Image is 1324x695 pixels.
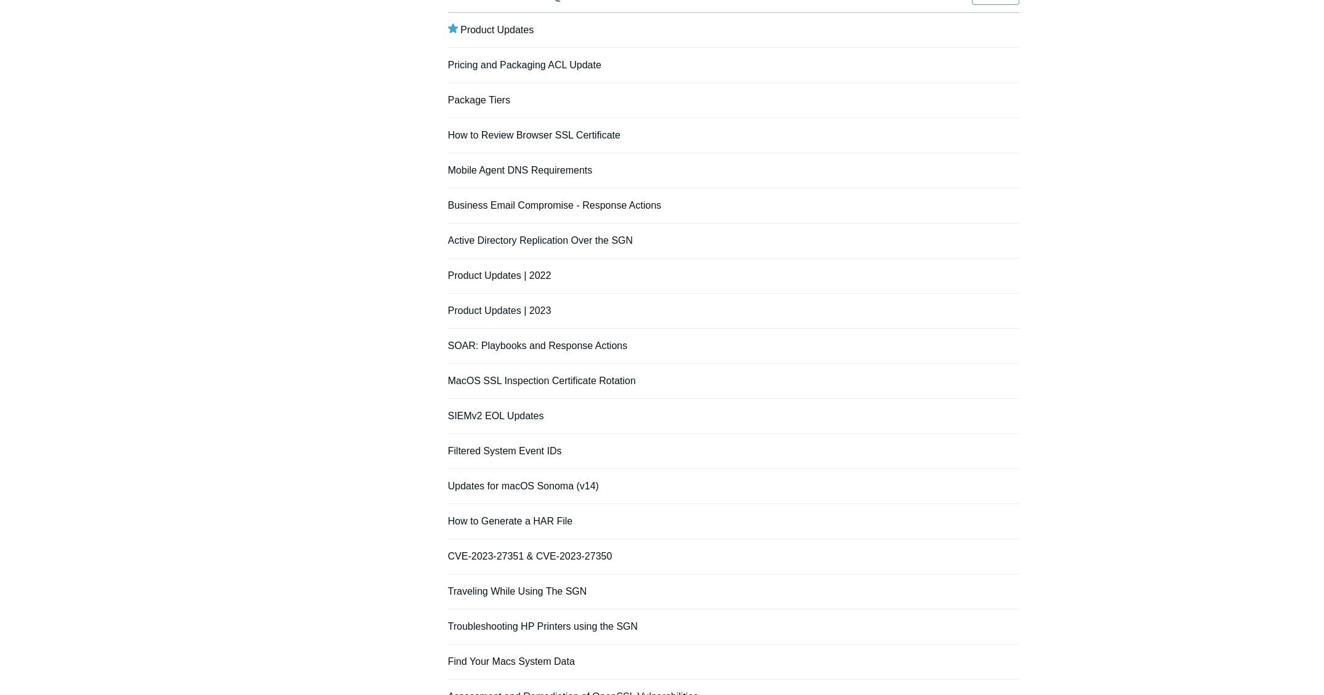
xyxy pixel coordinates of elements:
a: Troubleshooting HP Printers using the SGN [448,621,638,632]
a: Package Tiers [448,95,510,105]
a: SOAR: Playbooks and Response Actions [448,340,628,351]
a: Find Your Macs System Data [448,656,575,667]
a: Product Updates | 2023 [448,305,552,316]
a: Updates for macOS Sonoma (v14) [448,481,599,491]
a: Filtered System Event IDs [448,446,562,456]
a: Traveling While Using The SGN [448,586,587,597]
a: Product Updates [460,25,534,35]
a: Business Email Compromise - Response Actions [448,200,662,211]
a: How to Generate a HAR File [448,516,573,526]
a: Product Updates | 2022 [448,270,552,281]
a: How to Review Browser SSL Certificate [448,130,620,140]
a: Active Directory Replication Over the SGN [448,235,633,246]
a: Mobile Agent DNS Requirements [448,165,593,175]
a: MacOS SSL Inspection Certificate Rotation [448,376,636,386]
a: CVE-2023-27351 & CVE-2023-27350 [448,551,612,561]
svg: Promoted article [448,23,458,33]
a: Pricing and Packaging ACL Update [448,60,601,70]
a: SIEMv2 EOL Updates [448,411,544,421]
